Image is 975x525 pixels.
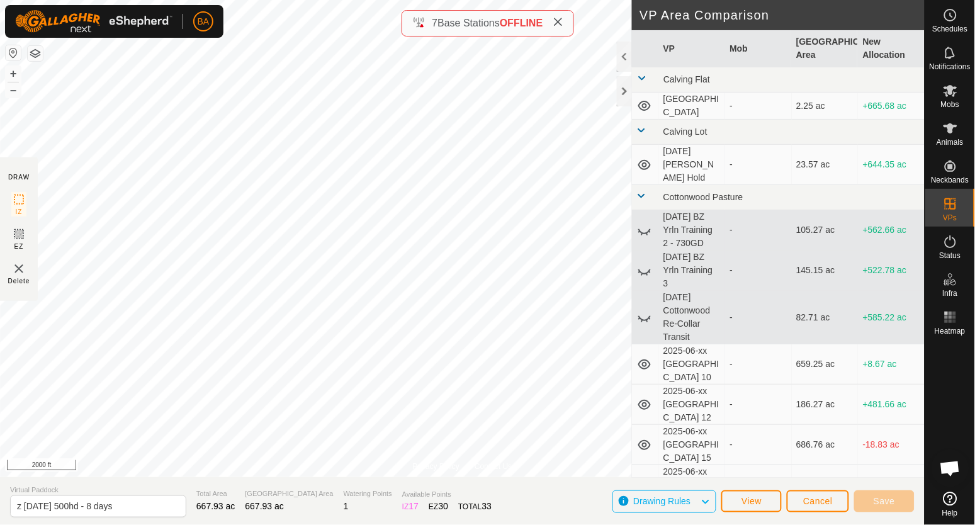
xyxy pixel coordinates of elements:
td: 2025-06-xx [GEOGRAPHIC_DATA] 15 [658,425,725,465]
td: 2025-06-xx [GEOGRAPHIC_DATA] 16 [658,465,725,505]
td: +665.68 ac [858,93,925,120]
button: Map Layers [28,46,43,61]
td: 175.07 ac [792,465,859,505]
span: IZ [16,207,23,217]
div: - [730,398,787,411]
div: TOTAL [458,500,492,513]
span: Help [942,509,958,517]
th: [GEOGRAPHIC_DATA] Area [792,30,859,67]
div: - [730,264,787,277]
span: Drawing Rules [633,496,690,506]
div: - [730,311,787,324]
td: +492.85 ac [858,465,925,505]
td: 23.57 ac [792,145,859,185]
div: IZ [402,500,419,513]
td: 82.71 ac [792,291,859,344]
td: 145.15 ac [792,251,859,291]
td: +8.67 ac [858,344,925,385]
div: - [730,99,787,113]
span: View [741,496,762,506]
button: View [721,490,782,512]
td: +562.66 ac [858,210,925,251]
h2: VP Area Comparison [640,8,925,23]
span: EZ [14,242,24,251]
span: Available Points [402,489,492,500]
span: Virtual Paddock [10,485,186,495]
td: [DATE] [PERSON_NAME] Hold [658,145,725,185]
span: Calving Lot [663,127,707,137]
td: 2.25 ac [792,93,859,120]
span: Watering Points [344,488,392,499]
th: VP [658,30,725,67]
button: – [6,82,21,98]
div: - [730,223,787,237]
span: Infra [942,290,957,297]
td: -18.83 ac [858,425,925,465]
span: Save [874,496,895,506]
span: OFFLINE [500,18,543,28]
th: New Allocation [858,30,925,67]
a: Contact Us [475,461,512,472]
span: 7 [432,18,437,28]
td: 2025-06-xx [GEOGRAPHIC_DATA] 12 [658,385,725,425]
span: Total Area [196,488,235,499]
td: 2025-06-xx [GEOGRAPHIC_DATA] 10 [658,344,725,385]
span: 17 [409,501,419,511]
td: 686.76 ac [792,425,859,465]
span: Calving Flat [663,74,710,84]
a: Help [925,487,975,522]
img: Gallagher Logo [15,10,172,33]
span: Delete [8,276,30,286]
img: VP [11,261,26,276]
span: Animals [937,138,964,146]
span: 1 [344,501,349,511]
div: - [730,438,787,451]
button: + [6,66,21,81]
button: Cancel [787,490,849,512]
td: [GEOGRAPHIC_DATA] [658,93,725,120]
span: 667.93 ac [196,501,235,511]
span: Cancel [803,496,833,506]
div: EZ [429,500,448,513]
span: Mobs [941,101,959,108]
div: DRAW [8,172,30,182]
span: Heatmap [935,327,966,335]
span: BA [198,15,210,28]
th: Mob [725,30,792,67]
span: Cottonwood Pasture [663,192,743,202]
td: +585.22 ac [858,291,925,344]
span: Status [939,252,961,259]
a: Privacy Policy [412,461,459,472]
span: [GEOGRAPHIC_DATA] Area [245,488,334,499]
span: Base Stations [437,18,500,28]
td: [DATE] Cottonwood Re-Collar Transit [658,291,725,344]
span: 33 [482,501,492,511]
td: 105.27 ac [792,210,859,251]
button: Save [854,490,915,512]
td: [DATE] BZ Yrln Training 3 [658,251,725,291]
button: Reset Map [6,45,21,60]
span: 30 [439,501,449,511]
td: [DATE] BZ Yrln Training 2 - 730GD [658,210,725,251]
div: - [730,358,787,371]
div: - [730,158,787,171]
td: 659.25 ac [792,344,859,385]
td: +644.35 ac [858,145,925,185]
span: 667.93 ac [245,501,285,511]
span: Neckbands [931,176,969,184]
span: Schedules [932,25,967,33]
span: VPs [943,214,957,222]
td: 186.27 ac [792,385,859,425]
span: Notifications [930,63,971,71]
td: +481.66 ac [858,385,925,425]
td: +522.78 ac [858,251,925,291]
div: Open chat [932,449,969,487]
